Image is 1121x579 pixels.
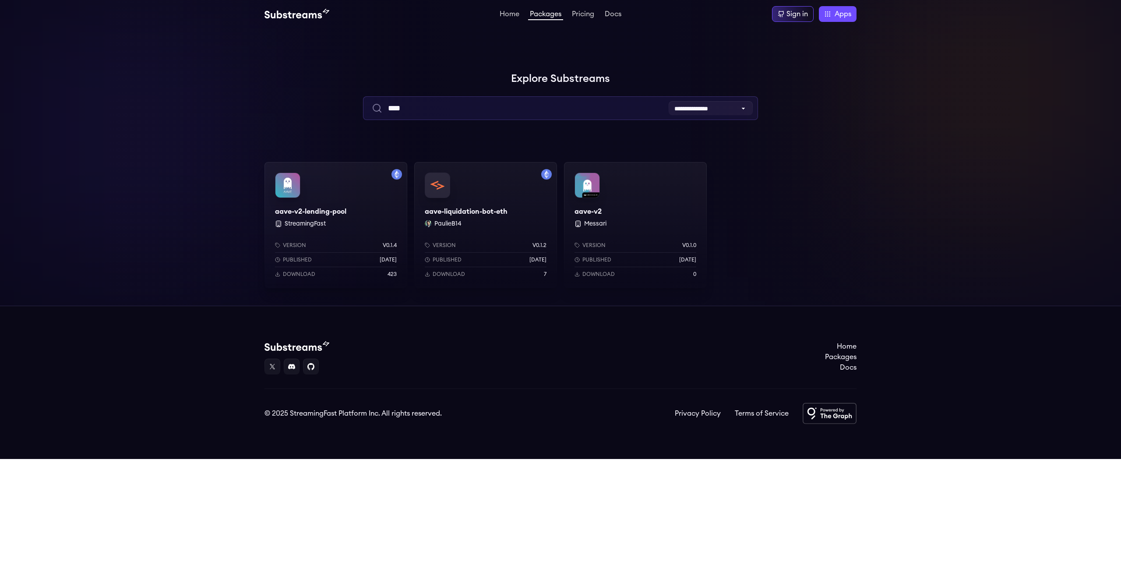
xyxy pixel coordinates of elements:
[264,70,857,88] h1: Explore Substreams
[433,271,465,278] p: Download
[564,162,707,288] a: aave-v2aave-v2 MessariVersionv0.1.0Published[DATE]Download0
[582,271,615,278] p: Download
[264,341,329,352] img: Substream's logo
[835,9,851,19] span: Apps
[285,219,326,228] button: StreamingFast
[532,242,546,249] p: v0.1.2
[582,242,606,249] p: Version
[264,9,329,19] img: Substream's logo
[434,219,462,228] button: PaulieB14
[264,162,407,288] a: Filter by mainnet networkaave-v2-lending-poolaave-v2-lending-pool StreamingFastVersionv0.1.4Publi...
[803,403,857,424] img: Powered by The Graph
[693,271,696,278] p: 0
[529,256,546,263] p: [DATE]
[679,256,696,263] p: [DATE]
[735,408,789,419] a: Terms of Service
[544,271,546,278] p: 7
[786,9,808,19] div: Sign in
[388,271,397,278] p: 423
[391,169,402,180] img: Filter by mainnet network
[498,11,521,19] a: Home
[414,162,557,288] a: Filter by mainnet networkaave-liquidation-bot-ethaave-liquidation-bot-ethPaulieB14 PaulieB14Versi...
[675,408,721,419] a: Privacy Policy
[582,256,611,263] p: Published
[682,242,696,249] p: v0.1.0
[570,11,596,19] a: Pricing
[528,11,563,20] a: Packages
[380,256,397,263] p: [DATE]
[433,242,456,249] p: Version
[433,256,462,263] p: Published
[283,242,306,249] p: Version
[264,408,442,419] div: © 2025 StreamingFast Platform Inc. All rights reserved.
[603,11,623,19] a: Docs
[584,219,606,228] button: Messari
[283,256,312,263] p: Published
[283,271,315,278] p: Download
[825,341,857,352] a: Home
[772,6,814,22] a: Sign in
[825,362,857,373] a: Docs
[541,169,552,180] img: Filter by mainnet network
[383,242,397,249] p: v0.1.4
[825,352,857,362] a: Packages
